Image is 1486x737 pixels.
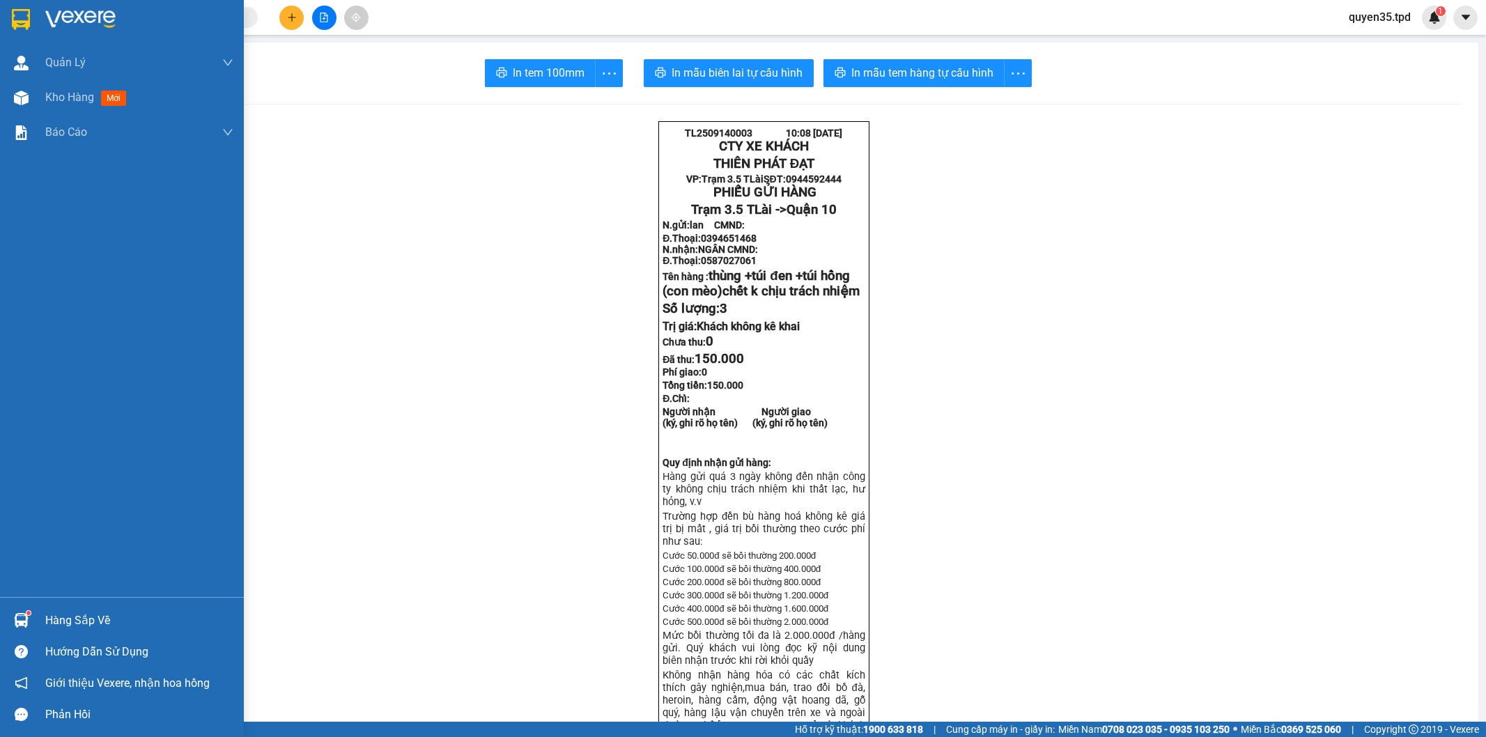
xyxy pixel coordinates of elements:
span: TL2509140003 [685,127,752,139]
span: printer [835,67,846,80]
span: thùng +túi đen +túi hồng (con mèo) [663,268,860,299]
sup: 1 [1436,6,1446,16]
button: more [595,59,623,87]
span: notification [15,676,28,690]
span: file-add [319,13,329,22]
span: more [596,65,622,82]
span: Cước 400.000đ sẽ bồi thường 1.600.000đ [663,603,828,614]
span: Cước 500.000đ sẽ bồi thường 2.000.000đ [663,616,828,627]
span: mới [101,91,126,106]
strong: Đã thu: [663,354,744,365]
strong: (ký, ghi rõ họ tên) (ký, ghi rõ họ tên) [663,417,828,428]
span: In mẫu tem hàng tự cấu hình [851,64,993,82]
span: copyright [1409,724,1418,734]
span: Miền Bắc [1241,722,1341,737]
span: 150.000 [695,351,744,366]
span: caret-down [1460,11,1472,24]
strong: 0369 525 060 [1281,724,1341,735]
button: printerIn mẫu biên lai tự cấu hình [644,59,814,87]
strong: Chưa thu: [663,336,713,348]
span: Quận 10 [787,202,837,217]
img: warehouse-icon [14,91,29,105]
span: plus [287,13,297,22]
span: Miền Nam [1058,722,1230,737]
strong: THIÊN PHÁT ĐẠT [713,156,814,171]
span: Tổng tiền: [663,380,743,391]
span: 0944592444 [786,173,842,185]
span: Cước 100.000đ sẽ bồi thường 400.000đ [663,564,821,574]
span: Hỗ trợ kỹ thuật: [795,722,923,737]
button: file-add [312,6,336,30]
span: Đ.Chỉ: [663,393,690,404]
button: plus [279,6,304,30]
div: Hướng dẫn sử dụng [45,642,233,662]
span: [DATE] [813,127,842,139]
span: Báo cáo [45,123,87,141]
span: Trạm 3.5 TLài [702,173,764,185]
span: Mức bồi thường tối đa là 2.000.000đ /hàng gửi. Quý khách vui lòng đọc kỹ nội dung biên nhận trước... [663,629,865,667]
span: Cước 200.000đ sẽ bồi thường 800.000đ [663,577,821,587]
span: more [1005,65,1031,82]
strong: VP: SĐT: [686,173,841,185]
strong: N.gửi: [663,219,745,231]
span: Hàng gửi quá 3 ngày không đến nhận công ty không chịu trách nhiệm khi thất lạc, hư hỏn... [663,470,865,508]
strong: Phí giao: [663,366,707,378]
strong: 0708 023 035 - 0935 103 250 [1102,724,1230,735]
span: quyen35.tpd [1338,8,1422,26]
button: more [1004,59,1032,87]
span: Khách không kê khai [697,320,800,333]
span: down [222,57,233,68]
button: printerIn tem 100mm [485,59,596,87]
strong: Tên hàng : [663,271,860,297]
div: Hàng sắp về [45,610,233,631]
img: solution-icon [14,125,29,140]
img: icon-new-feature [1428,11,1441,24]
span: Kho hàng [45,91,94,104]
span: 1 [1438,6,1443,16]
button: printerIn mẫu tem hàng tự cấu hình [823,59,1005,87]
span: question-circle [15,645,28,658]
span: 150.000 [707,380,743,391]
sup: 1 [26,611,31,615]
span: aim [351,13,361,22]
span: Trường hợp đền bù hàng hoá không kê giá trị bị mất , giá trị bồi thường theo cước phí như sau: [663,510,865,548]
img: warehouse-icon [14,613,29,628]
strong: Quy định nhận gửi hàng: [663,457,771,468]
span: 0 [702,366,707,378]
span: Cung cấp máy in - giấy in: [946,722,1055,737]
strong: Người nhận Người giao [663,406,811,417]
span: In tem 100mm [513,64,585,82]
button: caret-down [1453,6,1478,30]
span: down [222,127,233,138]
span: 0587027061 [701,255,757,266]
strong: N.nhận: [663,244,758,255]
span: Cước 300.000đ sẽ bồi thường 1.200.000đ [663,590,828,600]
span: | [934,722,936,737]
button: aim [344,6,369,30]
span: | [1352,722,1354,737]
span: printer [496,67,507,80]
span: NGÂN CMND: [698,244,758,255]
span: message [15,708,28,721]
span: Cước 50.000đ sẽ bồi thường 200.000đ [663,550,816,561]
span: printer [655,67,666,80]
strong: Đ.Thoại: [663,233,757,244]
span: 3 [720,301,727,316]
strong: Đ.Thoại: [663,255,757,266]
strong: 1900 633 818 [863,724,923,735]
div: Phản hồi [45,704,233,725]
span: Trị giá: [663,320,800,333]
span: lan CMND: [690,219,745,231]
span: Giới thiệu Vexere, nhận hoa hồng [45,674,210,692]
span: Trạm 3.5 TLài -> [691,202,837,217]
img: logo-vxr [12,9,30,30]
span: In mẫu biên lai tự cấu hình [672,64,803,82]
img: warehouse-icon [14,56,29,70]
span: Quản Lý [45,54,86,71]
span: Số lượng: [663,301,727,316]
span: ⚪️ [1233,727,1237,732]
strong: CTY XE KHÁCH [719,139,809,154]
span: 10:08 [786,127,811,139]
span: PHIẾU GỬI HÀNG [713,185,816,200]
span: 0394651468 [701,233,757,244]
